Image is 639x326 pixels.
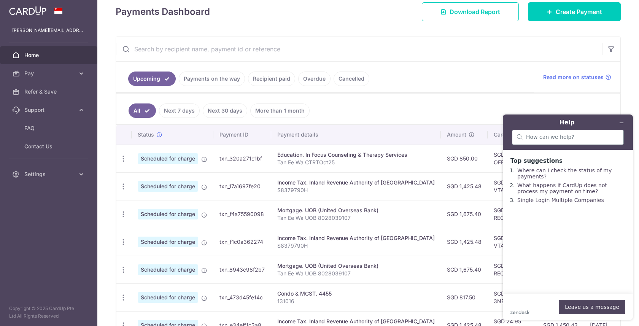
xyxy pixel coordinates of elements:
p: Tan Ee Wa UOB 8028039107 [277,270,435,277]
span: Help [17,5,33,12]
div: Condo & MCST. 4455 [277,290,435,297]
a: Read more on statuses [543,73,611,81]
a: Next 7 days [159,103,200,118]
a: Overdue [298,72,331,86]
p: 131016 [277,297,435,305]
td: SGD 24.95 VTAX25R [488,228,537,256]
input: Search by recipient name, payment id or reference [116,37,602,61]
span: Scheduled for charge [138,181,198,192]
span: Contact Us [24,143,75,150]
td: txn_f4a75590098 [213,200,271,228]
iframe: Find more information here [497,108,639,326]
a: More than 1 month [250,103,310,118]
a: Recipient paid [248,72,295,86]
td: txn_473d45fe14c [213,283,271,311]
div: Income Tax. Inland Revenue Authority of [GEOGRAPHIC_DATA] [277,179,435,186]
td: SGD 24.95 VTAX25R [488,172,537,200]
span: Home [24,51,75,59]
a: Next 30 days [203,103,247,118]
span: Scheduled for charge [138,209,198,219]
p: Tan Ee Wa UOB 8028039107 [277,214,435,222]
img: CardUp [9,6,46,15]
a: Download Report [422,2,519,21]
a: All [129,103,156,118]
td: txn_320a271c1bf [213,145,271,172]
h4: Payments Dashboard [116,5,210,19]
a: Create Payment [528,2,621,21]
td: SGD 1,675.40 [441,256,488,283]
td: SGD 1,425.48 [441,228,488,256]
td: SGD 1,425.48 [441,172,488,200]
span: Settings [24,170,75,178]
a: Payments on the way [179,72,245,86]
td: SGD 30.99 REC185 [488,200,537,228]
a: Cancelled [334,72,369,86]
span: FAQ [24,124,75,132]
p: S8379790H [277,186,435,194]
div: Income Tax. Inland Revenue Authority of [GEOGRAPHIC_DATA] [277,318,435,325]
td: SGD 817.50 [441,283,488,311]
span: Scheduled for charge [138,237,198,247]
td: SGD 14.96 3NEWR4 [488,283,537,311]
span: Download Report [450,7,500,16]
span: Create Payment [556,7,602,16]
td: txn_17a1697fe20 [213,172,271,200]
td: txn_f1c0a362274 [213,228,271,256]
p: [PERSON_NAME][EMAIL_ADDRESS][DOMAIN_NAME] [12,27,85,34]
span: Scheduled for charge [138,292,198,303]
div: Income Tax. Inland Revenue Authority of [GEOGRAPHIC_DATA] [277,234,435,242]
div: Mortgage. UOB (United Overseas Bank) [277,262,435,270]
th: Payment ID [213,125,271,145]
span: Status [138,131,154,138]
td: SGD 1,675.40 [441,200,488,228]
span: Read more on statuses [543,73,604,81]
p: Tan Ee Wa CTRTOct25 [277,159,435,166]
a: Upcoming [128,72,176,86]
span: Support [24,106,75,114]
span: Refer & Save [24,88,75,95]
span: Pay [24,70,75,77]
div: Mortgage. UOB (United Overseas Bank) [277,207,435,214]
p: S8379790H [277,242,435,250]
span: CardUp fee [494,131,523,138]
td: SGD 850.00 [441,145,488,172]
td: SGD 19.13 OFF225 [488,145,537,172]
span: Scheduled for charge [138,264,198,275]
td: SGD 30.99 REC185 [488,256,537,283]
div: Education. In Focus Counseling & Therapy Services [277,151,435,159]
span: Scheduled for charge [138,153,198,164]
td: txn_8943c98f2b7 [213,256,271,283]
span: Amount [447,131,466,138]
th: Payment details [271,125,441,145]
